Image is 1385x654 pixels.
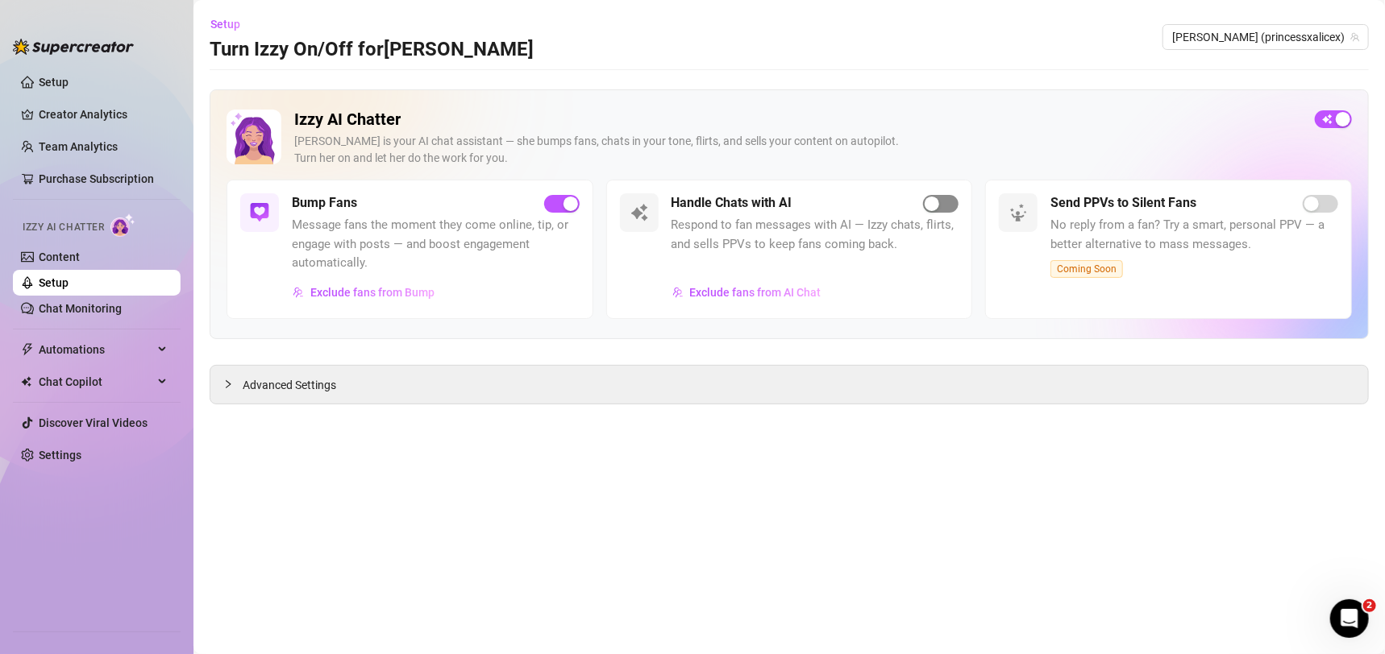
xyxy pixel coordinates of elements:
[294,110,1302,130] h2: Izzy AI Chatter
[210,37,534,63] h3: Turn Izzy On/Off for [PERSON_NAME]
[1172,25,1359,49] span: 𝘼𝙇𝙄𝘾𝙀 (princessxalicex)
[1009,203,1028,222] img: svg%3e
[39,76,69,89] a: Setup
[1050,193,1196,213] h5: Send PPVs to Silent Fans
[39,101,168,127] a: Creator Analytics
[294,133,1302,167] div: [PERSON_NAME] is your AI chat assistant — she bumps fans, chats in your tone, flirts, and sells y...
[672,279,822,305] button: Exclude fans from AI Chat
[39,302,122,315] a: Chat Monitoring
[1050,260,1123,278] span: Coming Soon
[1050,216,1338,254] span: No reply from a fan? Try a smart, personal PPV — a better alternative to mass messages.
[21,343,34,356] span: thunderbolt
[250,203,269,222] img: svg%3e
[39,449,81,462] a: Settings
[672,287,684,298] img: svg%3e
[1363,599,1376,612] span: 2
[672,216,959,254] span: Respond to fan messages with AI — Izzy chats, flirts, and sells PPVs to keep fans coming back.
[210,18,240,31] span: Setup
[1350,32,1360,42] span: team
[310,286,435,299] span: Exclude fans from Bump
[293,287,304,298] img: svg%3e
[39,140,118,153] a: Team Analytics
[292,216,580,273] span: Message fans the moment they come online, tip, or engage with posts — and boost engagement automa...
[227,110,281,164] img: Izzy AI Chatter
[223,375,243,393] div: collapsed
[39,276,69,289] a: Setup
[292,279,435,305] button: Exclude fans from Bump
[292,193,357,213] h5: Bump Fans
[672,193,792,213] h5: Handle Chats with AI
[1330,599,1369,638] iframe: Intercom live chat
[13,39,134,55] img: logo-BBDzfeDw.svg
[39,337,153,362] span: Automations
[210,11,253,37] button: Setup
[39,166,168,192] a: Purchase Subscription
[39,369,153,395] span: Chat Copilot
[23,220,104,235] span: Izzy AI Chatter
[630,203,649,222] img: svg%3e
[690,286,821,299] span: Exclude fans from AI Chat
[243,376,336,394] span: Advanced Settings
[39,250,80,263] a: Content
[39,416,148,429] a: Discover Viral Videos
[223,379,233,389] span: collapsed
[110,213,135,237] img: AI Chatter
[21,376,31,387] img: Chat Copilot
